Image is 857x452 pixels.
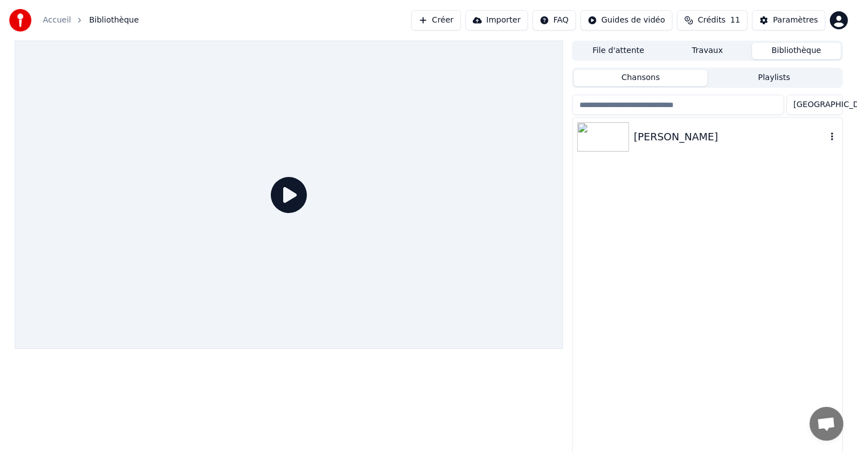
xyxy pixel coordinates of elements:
[707,70,841,86] button: Playlists
[465,10,528,30] button: Importer
[43,15,71,26] a: Accueil
[533,10,576,30] button: FAQ
[730,15,740,26] span: 11
[634,129,826,145] div: [PERSON_NAME]
[89,15,139,26] span: Bibliothèque
[773,15,818,26] div: Paramètres
[810,407,843,441] div: Ouvrir le chat
[9,9,32,32] img: youka
[752,43,841,59] button: Bibliothèque
[574,70,707,86] button: Chansons
[411,10,461,30] button: Créer
[752,10,825,30] button: Paramètres
[581,10,673,30] button: Guides de vidéo
[698,15,726,26] span: Crédits
[574,43,663,59] button: File d'attente
[677,10,748,30] button: Crédits11
[43,15,139,26] nav: breadcrumb
[663,43,752,59] button: Travaux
